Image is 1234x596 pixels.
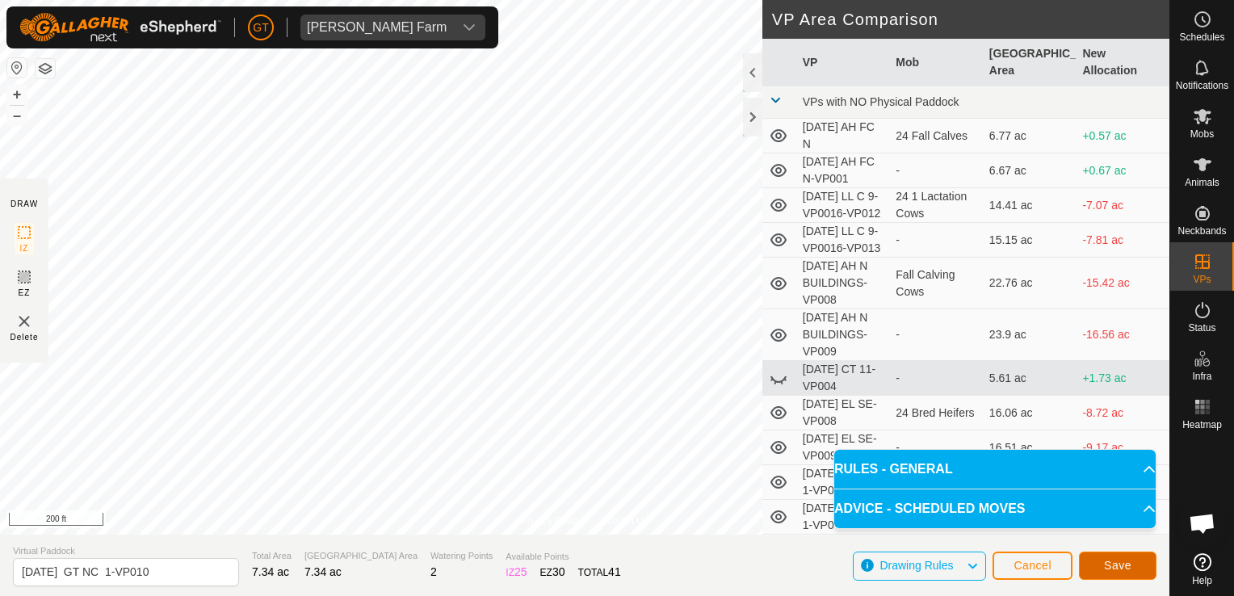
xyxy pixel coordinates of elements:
th: Mob [889,39,983,86]
div: [PERSON_NAME] Farm [307,21,447,34]
td: [DATE] AH N BUILDINGS-VP008 [796,258,890,309]
td: -62.22 ac [1076,535,1169,569]
span: Watering Points [430,549,493,563]
td: [DATE] GT NC 1-VP007 [796,465,890,500]
span: Thoren Farm [300,15,453,40]
td: 6.67 ac [983,153,1077,188]
img: VP [15,312,34,331]
button: Reset Map [7,58,27,78]
a: Contact Us [601,514,648,528]
td: [DATE] EL SE-VP009 [796,430,890,465]
p-accordion-header: RULES - GENERAL [834,450,1156,489]
td: 22.76 ac [983,258,1077,309]
div: TOTAL [578,564,621,581]
td: 69.56 ac [983,535,1077,569]
div: - [896,370,976,387]
td: +0.57 ac [1076,119,1169,153]
td: 16.51 ac [983,430,1077,465]
span: IZ [20,242,29,254]
div: dropdown trigger [453,15,485,40]
span: VPs with NO Physical Paddock [803,95,959,108]
td: [DATE] LL C 9-VP0016-VP012 [796,188,890,223]
a: Privacy Policy [521,514,581,528]
td: -7.07 ac [1076,188,1169,223]
h2: VP Area Comparison [772,10,1169,29]
th: [GEOGRAPHIC_DATA] Area [983,39,1077,86]
span: 41 [608,565,621,578]
td: [DATE] AH FC N-VP001 [796,153,890,188]
td: 6.77 ac [983,119,1077,153]
td: -9.17 ac [1076,430,1169,465]
p-accordion-header: ADVICE - SCHEDULED MOVES [834,489,1156,528]
span: ADVICE - SCHEDULED MOVES [834,499,1025,518]
span: Save [1104,559,1131,572]
div: 24 Bred Heifers [896,405,976,422]
td: +0.67 ac [1076,153,1169,188]
span: Infra [1192,371,1211,381]
div: - [896,232,976,249]
div: - [896,439,976,456]
span: 25 [514,565,527,578]
span: Status [1188,323,1215,333]
div: 24 Fall Calves [896,128,976,145]
div: EZ [540,564,565,581]
td: 15.15 ac [983,223,1077,258]
span: Help [1192,576,1212,586]
div: Fall Calving Cows [896,267,976,300]
td: [DATE] CT 11-VP004 [796,361,890,396]
span: 2 [430,565,437,578]
span: Virtual Paddock [13,544,239,558]
span: Heatmap [1182,420,1222,430]
span: Neckbands [1177,226,1226,236]
td: -15.42 ac [1076,258,1169,309]
td: [DATE] GT NC 1-VP009 [796,500,890,535]
span: Delete [10,331,39,343]
button: – [7,106,27,125]
div: Open chat [1178,499,1227,548]
td: [DATE] LL N 1-VP041 [796,535,890,569]
span: Total Area [252,549,292,563]
span: VPs [1193,275,1211,284]
a: Help [1170,547,1234,592]
td: 5.61 ac [983,361,1077,396]
div: IZ [506,564,527,581]
div: - [896,162,976,179]
td: +1.73 ac [1076,361,1169,396]
th: New Allocation [1076,39,1169,86]
span: 7.34 ac [252,565,289,578]
td: [DATE] AH FC N [796,119,890,153]
span: Animals [1185,178,1219,187]
button: Save [1079,552,1156,580]
button: Cancel [993,552,1072,580]
span: Available Points [506,550,620,564]
td: [DATE] AH N BUILDINGS-VP009 [796,309,890,361]
span: Notifications [1176,81,1228,90]
td: -7.81 ac [1076,223,1169,258]
td: 23.9 ac [983,309,1077,361]
td: [DATE] EL SE-VP008 [796,396,890,430]
td: -8.72 ac [1076,396,1169,430]
span: [GEOGRAPHIC_DATA] Area [304,549,418,563]
td: -16.56 ac [1076,309,1169,361]
span: RULES - GENERAL [834,460,953,479]
span: Cancel [1014,559,1051,572]
td: 16.06 ac [983,396,1077,430]
span: GT [253,19,268,36]
td: [DATE] LL C 9-VP0016-VP013 [796,223,890,258]
span: Mobs [1190,129,1214,139]
button: Map Layers [36,59,55,78]
span: Drawing Rules [879,559,953,572]
span: 30 [552,565,565,578]
span: 7.34 ac [304,565,342,578]
span: Schedules [1179,32,1224,42]
img: Gallagher Logo [19,13,221,42]
div: DRAW [10,198,38,210]
div: 24 1 Lactation Cows [896,188,976,222]
div: - [896,326,976,343]
th: VP [796,39,890,86]
span: EZ [19,287,31,299]
td: 14.41 ac [983,188,1077,223]
button: + [7,85,27,104]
